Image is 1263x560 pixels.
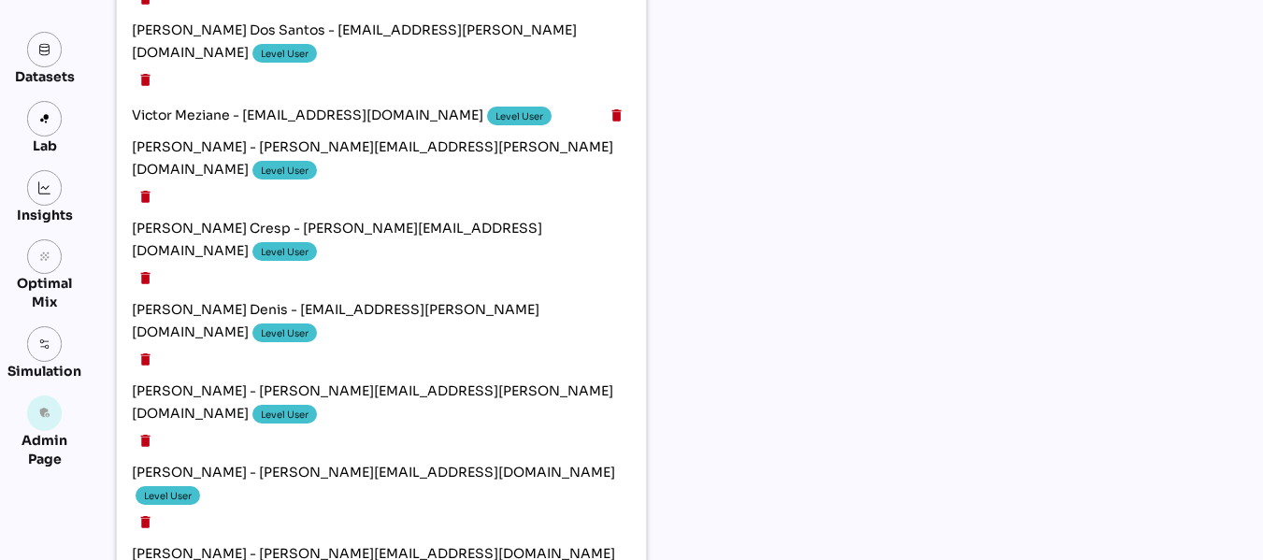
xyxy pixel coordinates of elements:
div: Level User [261,164,309,178]
i: delete [137,433,153,449]
div: Level User [261,408,309,422]
div: Lab [24,136,65,155]
i: delete [137,352,153,367]
span: Victor Meziane - [EMAIL_ADDRESS][DOMAIN_NAME] [132,103,603,129]
img: data.svg [38,43,51,56]
i: delete [609,108,624,123]
div: Insights [17,206,73,224]
div: Admin Page [7,431,81,468]
img: lab.svg [38,112,51,125]
div: Level User [261,47,309,61]
i: delete [137,270,153,286]
div: Level User [261,245,309,259]
i: delete [137,189,153,205]
i: grain [38,251,51,264]
i: delete [137,72,153,88]
img: graph.svg [38,181,51,194]
div: Level User [495,109,543,123]
i: admin_panel_settings [38,407,51,420]
div: Level User [144,489,192,503]
img: settings.svg [38,337,51,351]
span: [PERSON_NAME] Dos Santos - [EMAIL_ADDRESS][PERSON_NAME][DOMAIN_NAME] [132,21,631,66]
div: Datasets [15,67,75,86]
i: delete [137,514,153,530]
div: Level User [261,326,309,340]
div: Simulation [7,362,81,381]
span: [PERSON_NAME] Denis - [EMAIL_ADDRESS][PERSON_NAME][DOMAIN_NAME] [132,300,631,346]
span: [PERSON_NAME] - [PERSON_NAME][EMAIL_ADDRESS][PERSON_NAME][DOMAIN_NAME] [132,137,631,183]
span: [PERSON_NAME] - [PERSON_NAME][EMAIL_ADDRESS][DOMAIN_NAME] [132,463,631,509]
div: Optimal Mix [7,274,81,311]
span: [PERSON_NAME] - [PERSON_NAME][EMAIL_ADDRESS][PERSON_NAME][DOMAIN_NAME] [132,381,631,427]
span: [PERSON_NAME] Cresp - [PERSON_NAME][EMAIL_ADDRESS][DOMAIN_NAME] [132,219,631,265]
